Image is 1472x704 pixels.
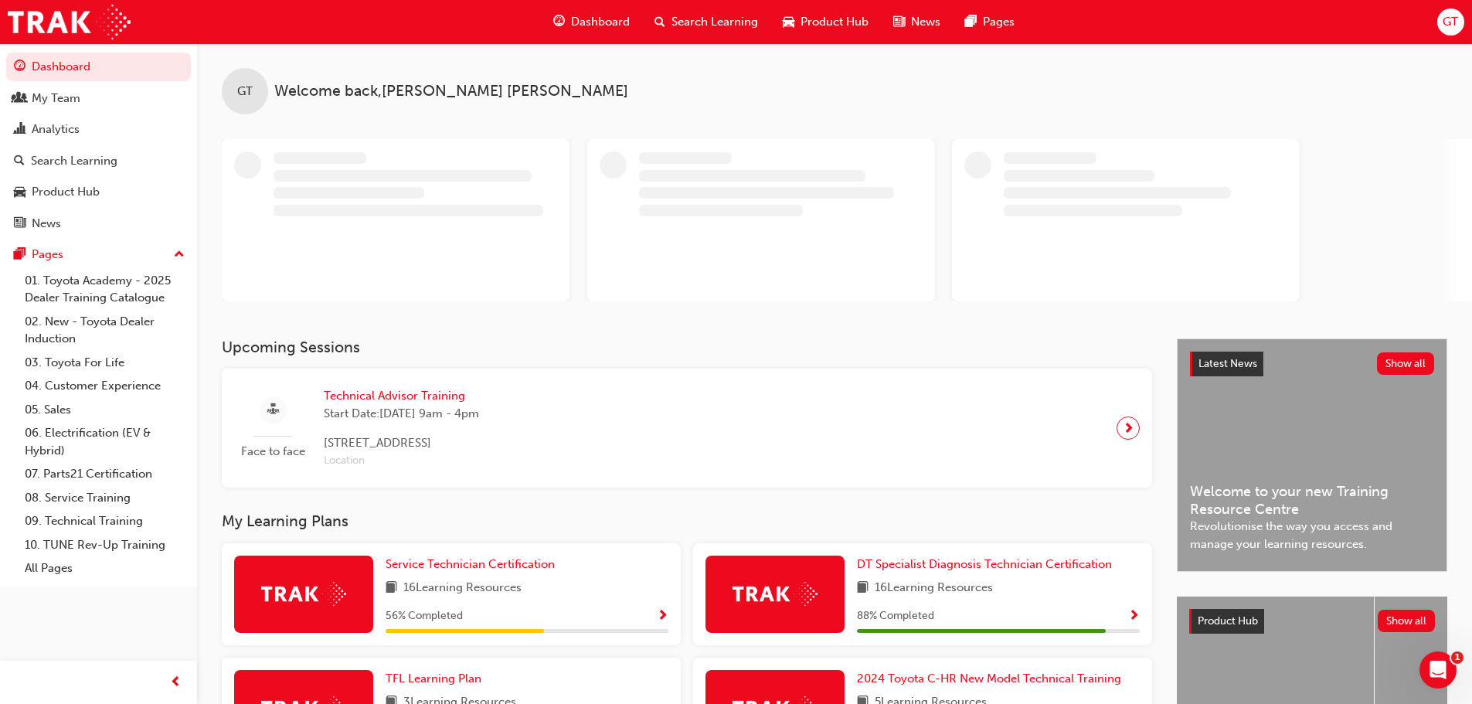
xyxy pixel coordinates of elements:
button: Pages [6,240,191,269]
button: Show all [1377,352,1435,375]
span: search-icon [654,12,665,32]
div: Search Learning [31,152,117,170]
span: pages-icon [965,12,977,32]
span: Welcome to your new Training Resource Centre [1190,483,1434,518]
h3: Upcoming Sessions [222,338,1152,356]
span: Latest News [1198,357,1257,370]
a: Dashboard [6,53,191,81]
button: Show Progress [1128,607,1140,626]
span: up-icon [174,245,185,265]
span: book-icon [386,579,397,598]
span: Welcome back , [PERSON_NAME] [PERSON_NAME] [274,83,628,100]
span: Location [324,452,479,470]
a: car-iconProduct Hub [770,6,881,38]
a: All Pages [19,556,191,580]
img: Trak [261,582,346,606]
span: GT [237,83,253,100]
span: 88 % Completed [857,607,934,625]
img: Trak [8,5,131,39]
span: [STREET_ADDRESS] [324,434,479,452]
a: 02. New - Toyota Dealer Induction [19,310,191,351]
span: sessionType_FACE_TO_FACE-icon [267,400,279,420]
div: My Team [32,90,80,107]
div: Analytics [32,121,80,138]
span: car-icon [783,12,794,32]
span: Service Technician Certification [386,557,555,571]
div: Product Hub [32,183,100,201]
span: people-icon [14,92,25,106]
a: 07. Parts21 Certification [19,462,191,486]
span: Pages [983,13,1015,31]
div: News [32,215,61,233]
span: 1 [1451,651,1464,664]
span: Technical Advisor Training [324,387,479,405]
span: news-icon [14,217,25,231]
a: Search Learning [6,147,191,175]
a: 04. Customer Experience [19,374,191,398]
span: Search Learning [671,13,758,31]
span: 16 Learning Resources [403,579,522,598]
a: news-iconNews [881,6,953,38]
a: Product Hub [6,178,191,206]
a: DT Specialist Diagnosis Technician Certification [857,556,1118,573]
a: 2024 Toyota C-HR New Model Technical Training [857,670,1127,688]
span: Face to face [234,443,311,461]
span: Show Progress [1128,610,1140,624]
a: My Team [6,84,191,113]
span: guage-icon [14,60,25,74]
span: car-icon [14,185,25,199]
span: DT Specialist Diagnosis Technician Certification [857,557,1112,571]
button: Show Progress [657,607,668,626]
span: news-icon [893,12,905,32]
a: Latest NewsShow all [1190,352,1434,376]
a: search-iconSearch Learning [642,6,770,38]
a: Service Technician Certification [386,556,561,573]
div: Pages [32,246,63,264]
span: book-icon [857,579,869,598]
span: GT [1443,13,1458,31]
span: search-icon [14,155,25,168]
a: 03. Toyota For Life [19,351,191,375]
iframe: Intercom live chat [1419,651,1457,689]
a: News [6,209,191,238]
span: chart-icon [14,123,25,137]
span: guage-icon [553,12,565,32]
span: 16 Learning Resources [875,579,993,598]
a: TFL Learning Plan [386,670,488,688]
span: Product Hub [1198,614,1258,627]
a: 09. Technical Training [19,509,191,533]
a: 10. TUNE Rev-Up Training [19,533,191,557]
button: Show all [1378,610,1436,632]
a: 06. Electrification (EV & Hybrid) [19,421,191,462]
a: 05. Sales [19,398,191,422]
h3: My Learning Plans [222,512,1152,530]
a: Analytics [6,115,191,144]
span: 56 % Completed [386,607,463,625]
a: guage-iconDashboard [541,6,642,38]
span: News [911,13,940,31]
button: DashboardMy TeamAnalyticsSearch LearningProduct HubNews [6,49,191,240]
span: Start Date: [DATE] 9am - 4pm [324,405,479,423]
span: 2024 Toyota C-HR New Model Technical Training [857,672,1121,685]
span: Dashboard [571,13,630,31]
span: Show Progress [657,610,668,624]
span: Revolutionise the way you access and manage your learning resources. [1190,518,1434,553]
a: 08. Service Training [19,486,191,510]
span: prev-icon [170,673,182,692]
img: Trak [733,582,818,606]
span: TFL Learning Plan [386,672,481,685]
a: Face to faceTechnical Advisor TrainingStart Date:[DATE] 9am - 4pm[STREET_ADDRESS]Location [234,381,1140,475]
a: Product HubShow all [1189,609,1435,634]
span: pages-icon [14,248,25,262]
span: next-icon [1123,417,1134,439]
button: GT [1437,9,1464,36]
a: pages-iconPages [953,6,1027,38]
a: Latest NewsShow allWelcome to your new Training Resource CentreRevolutionise the way you access a... [1177,338,1447,572]
a: 01. Toyota Academy - 2025 Dealer Training Catalogue [19,269,191,310]
span: Product Hub [801,13,869,31]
